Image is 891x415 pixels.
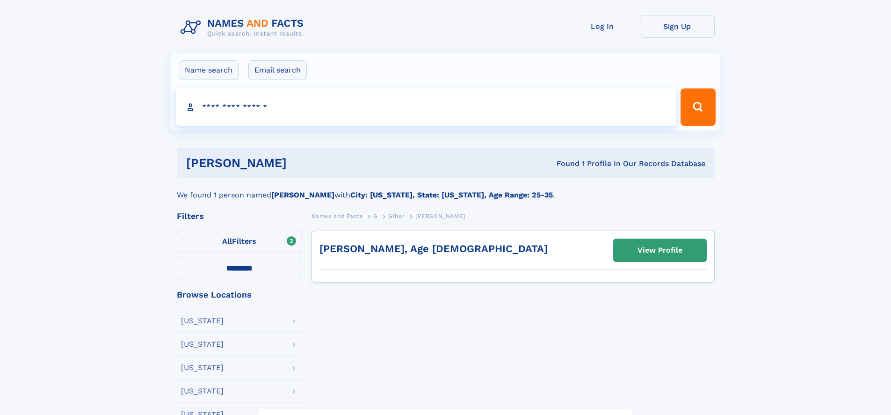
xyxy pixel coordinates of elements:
div: [US_STATE] [181,341,224,348]
div: [US_STATE] [181,317,224,325]
label: Name search [179,60,239,80]
span: All [222,237,232,246]
a: Sign Up [640,15,715,38]
span: Giber [388,213,405,219]
div: [US_STATE] [181,364,224,371]
img: Logo Names and Facts [177,15,311,40]
span: G [373,213,378,219]
label: Email search [248,60,307,80]
a: Giber [388,210,405,222]
a: [PERSON_NAME], Age [DEMOGRAPHIC_DATA] [319,243,548,255]
b: City: [US_STATE], State: [US_STATE], Age Range: 25-35 [350,190,553,199]
a: G [373,210,378,222]
a: Log In [565,15,640,38]
label: Filters [177,231,302,253]
div: We found 1 person named with . [177,178,715,201]
input: search input [176,88,677,126]
div: View Profile [637,240,682,261]
div: Filters [177,212,302,220]
a: View Profile [614,239,706,262]
b: [PERSON_NAME] [271,190,334,199]
div: [US_STATE] [181,387,224,395]
h1: [PERSON_NAME] [186,157,422,169]
div: Found 1 Profile In Our Records Database [421,159,705,169]
div: Browse Locations [177,291,302,299]
button: Search Button [681,88,715,126]
span: [PERSON_NAME] [415,213,465,219]
a: Names and Facts [311,210,363,222]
